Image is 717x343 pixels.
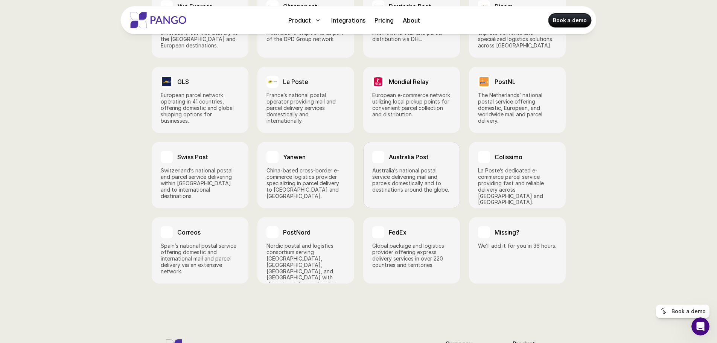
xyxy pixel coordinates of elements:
[283,229,311,236] h3: PostNord
[495,154,522,161] h3: Colissimo
[161,243,239,274] p: Spain’s national postal service offering domestic and international mail and parcel delivery via ...
[389,154,429,161] h3: Australia Post
[553,17,586,24] p: Book a demo
[177,78,189,85] h3: GLS
[177,229,201,236] h3: Correos
[691,317,709,335] iframe: Intercom live chat
[495,78,516,85] h3: PostNL
[478,243,557,249] p: We’ll add it for you in 36 hours.
[177,154,208,161] h3: Swiss Post
[374,16,394,25] p: Pricing
[495,229,519,236] h3: Missing?
[671,308,706,315] p: Book a demo
[266,243,345,293] p: Nordic postal and logistics consortium serving [GEOGRAPHIC_DATA], [GEOGRAPHIC_DATA], [GEOGRAPHIC_...
[288,16,311,25] p: Product
[372,243,451,268] p: Global package and logistics provider offering express delivery services in over 220 countries an...
[283,154,306,161] h3: Yanwen
[331,16,365,25] p: Integrations
[403,16,420,25] p: About
[161,168,239,199] p: Switzerland’s national postal and parcel service delivering within [GEOGRAPHIC_DATA] and to inter...
[548,14,591,27] a: Book a demo
[389,78,429,85] h3: Mondial Relay
[266,168,345,199] p: China-based cross-border e-commerce logistics provider specializing in parcel delivery to [GEOGRA...
[283,78,308,85] h3: La Poste
[328,14,368,26] a: Integrations
[372,92,451,117] p: European e-commerce network utilizing local pickup points for convenient parcel collection and di...
[371,14,397,26] a: Pricing
[400,14,423,26] a: About
[478,92,557,124] p: The Netherlands’ national postal service offering domestic, European, and worldwide mail and parc...
[478,168,557,206] p: La Poste’s dedicated e-commerce parcel service providing fast and reliable delivery across [GEOGR...
[656,305,709,318] a: Book a demo
[161,92,239,124] p: European parcel network operating in 41 countries, offering domestic and global shipping options ...
[266,92,345,124] p: France’s national postal operator providing mail and parcel delivery services domestically and in...
[372,168,451,193] p: Australia’s national postal service delivering mail and parcels domestically and to destinations ...
[389,229,406,236] h3: FedEx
